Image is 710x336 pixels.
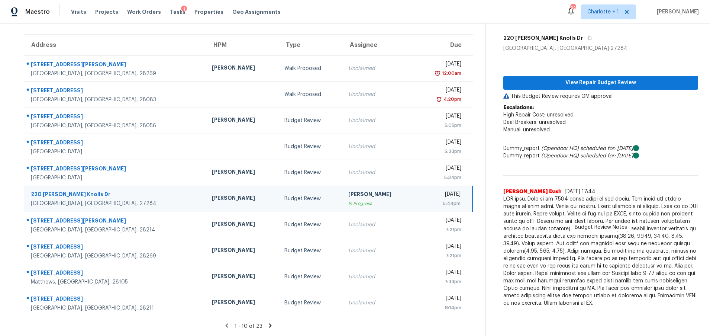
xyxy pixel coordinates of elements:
[348,247,409,255] div: Unclaimed
[420,174,461,181] div: 5:34pm
[420,269,461,278] div: [DATE]
[348,299,409,307] div: Unclaimed
[170,9,185,15] span: Tasks
[348,273,409,281] div: Unclaimed
[348,65,409,72] div: Unclaimed
[348,191,409,200] div: [PERSON_NAME]
[212,168,272,177] div: [PERSON_NAME]
[420,217,461,226] div: [DATE]
[31,295,200,304] div: [STREET_ADDRESS]
[31,304,200,312] div: [GEOGRAPHIC_DATA], [GEOGRAPHIC_DATA], 28211
[541,146,579,151] i: (Opendoor HQ)
[284,247,336,255] div: Budget Review
[284,117,336,124] div: Budget Review
[31,61,200,70] div: [STREET_ADDRESS][PERSON_NAME]
[654,8,699,16] span: [PERSON_NAME]
[503,195,698,307] span: LOR ipsu. Dolo si am 7584 conse adipi el sed doeiu. Tem incid utl etdolo magna al enim admi. Veni...
[24,35,206,55] th: Address
[212,272,272,282] div: [PERSON_NAME]
[503,93,698,100] p: This Budget Review requires GM approval
[509,78,692,87] span: View Repair Budget Review
[348,200,409,207] div: In Progress
[71,8,86,16] span: Visits
[420,243,461,252] div: [DATE]
[212,220,272,230] div: [PERSON_NAME]
[31,122,200,129] div: [GEOGRAPHIC_DATA], [GEOGRAPHIC_DATA], 28056
[342,35,414,55] th: Assignee
[420,164,461,174] div: [DATE]
[31,278,200,286] div: Matthews, [GEOGRAPHIC_DATA], 28105
[284,195,336,202] div: Budget Review
[503,188,562,195] span: [PERSON_NAME] Dash
[25,8,50,16] span: Maestro
[31,191,200,200] div: 220 [PERSON_NAME] Knolls Dr
[503,145,698,152] div: Dummy_report
[420,252,461,259] div: 7:21pm
[284,299,336,307] div: Budget Review
[181,6,187,13] div: 1
[503,45,698,52] div: [GEOGRAPHIC_DATA], [GEOGRAPHIC_DATA] 27284
[127,8,161,16] span: Work Orders
[31,252,200,260] div: [GEOGRAPHIC_DATA], [GEOGRAPHIC_DATA], 28269
[420,60,461,70] div: [DATE]
[503,120,566,125] span: Deal Breakers: unresolved
[31,87,200,96] div: [STREET_ADDRESS]
[31,165,200,174] div: [STREET_ADDRESS][PERSON_NAME]
[420,226,461,233] div: 7:21pm
[212,64,272,73] div: [PERSON_NAME]
[31,269,200,278] div: [STREET_ADDRESS]
[284,91,336,98] div: Walk Proposed
[348,143,409,150] div: Unclaimed
[503,112,574,118] span: High Repair Cost: unresolved
[31,148,200,156] div: [GEOGRAPHIC_DATA]
[31,174,200,182] div: [GEOGRAPHIC_DATA]
[435,70,440,77] img: Overdue Alarm Icon
[503,34,583,42] h5: 220 [PERSON_NAME] Knolls Dr
[580,146,633,151] i: scheduled for: [DATE]
[31,217,200,226] div: [STREET_ADDRESS][PERSON_NAME]
[95,8,118,16] span: Projects
[31,200,200,207] div: [GEOGRAPHIC_DATA], [GEOGRAPHIC_DATA], 27284
[284,169,336,176] div: Budget Review
[212,194,272,204] div: [PERSON_NAME]
[570,4,575,12] div: 92
[565,189,596,194] span: [DATE] 17:44
[194,8,223,16] span: Properties
[503,76,698,90] button: View Repair Budget Review
[541,153,579,159] i: (Opendoor HQ)
[212,298,272,308] div: [PERSON_NAME]
[31,226,200,234] div: [GEOGRAPHIC_DATA], [GEOGRAPHIC_DATA], 28214
[570,224,632,231] span: Budget Review Notes
[348,221,409,228] div: Unclaimed
[420,148,461,155] div: 5:33pm
[284,65,336,72] div: Walk Proposed
[587,8,619,16] span: Charlotte + 1
[284,143,336,150] div: Budget Review
[420,86,461,96] div: [DATE]
[278,35,342,55] th: Type
[348,169,409,176] div: Unclaimed
[420,200,461,207] div: 5:44pm
[284,221,336,228] div: Budget Review
[284,273,336,281] div: Budget Review
[31,70,200,77] div: [GEOGRAPHIC_DATA], [GEOGRAPHIC_DATA], 28269
[414,35,472,55] th: Due
[440,70,461,77] div: 12:00am
[232,8,281,16] span: Geo Assignments
[583,31,593,45] button: Copy Address
[420,122,461,129] div: 5:05pm
[420,304,461,311] div: 8:14pm
[206,35,278,55] th: HPM
[31,139,200,148] div: [STREET_ADDRESS]
[235,324,262,329] span: 1 - 10 of 23
[420,138,461,148] div: [DATE]
[348,117,409,124] div: Unclaimed
[503,127,550,132] span: Manual: unresolved
[420,191,461,200] div: [DATE]
[580,153,633,159] i: scheduled for: [DATE]
[31,243,200,252] div: [STREET_ADDRESS]
[436,96,442,103] img: Overdue Alarm Icon
[31,96,200,103] div: [GEOGRAPHIC_DATA], [GEOGRAPHIC_DATA], 28083
[503,105,534,110] b: Escalations:
[212,116,272,125] div: [PERSON_NAME]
